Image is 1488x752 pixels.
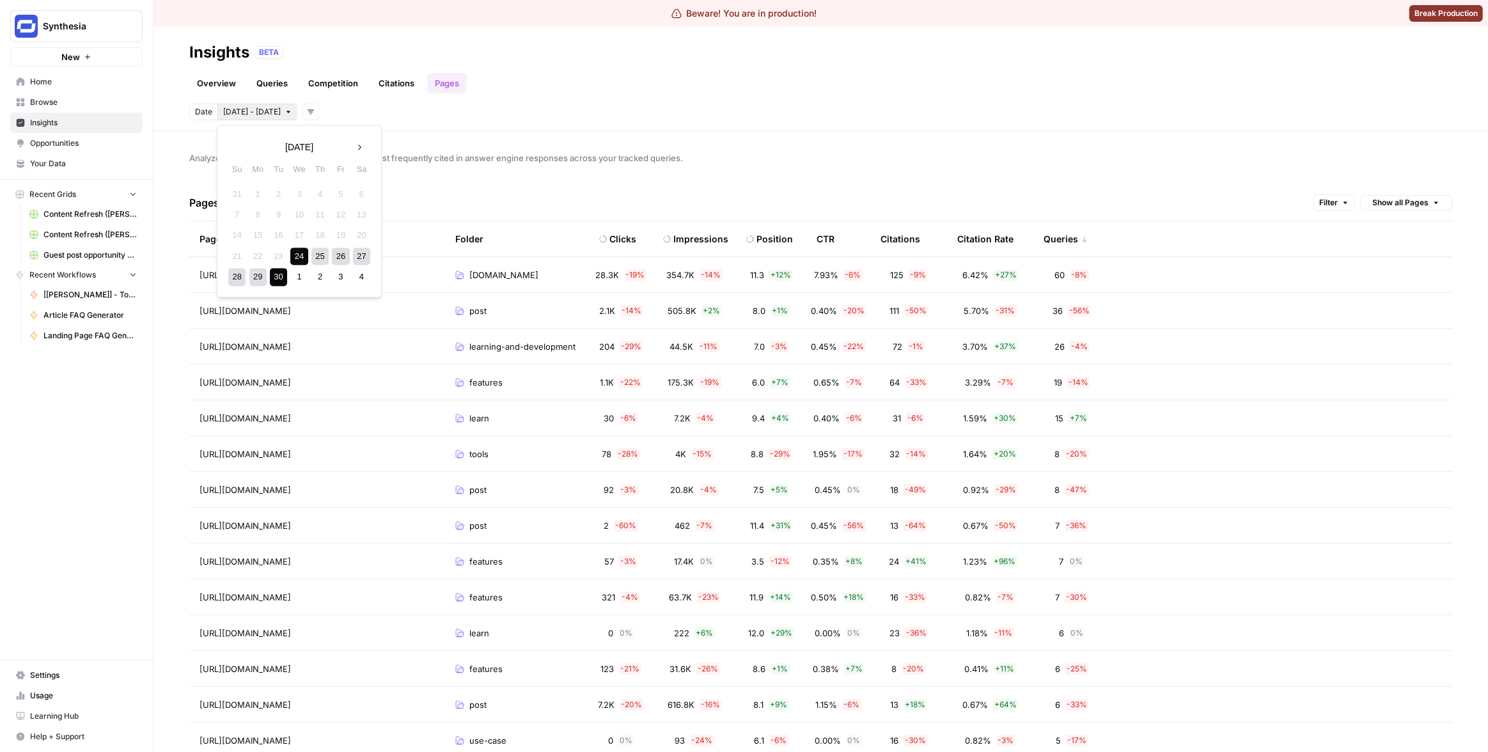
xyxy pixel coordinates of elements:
span: - 22 % [843,341,866,352]
span: 462 [675,519,691,532]
div: Impressions [673,233,728,246]
span: - 22 % [619,377,642,388]
span: [URL][DOMAIN_NAME] [200,340,291,353]
div: Not available Saturday, September 20th, 2025 [353,227,370,244]
span: + 12 % [769,269,792,281]
span: post [469,519,487,532]
span: [URL][DOMAIN_NAME] [200,627,291,639]
span: 0.45% [815,483,842,496]
div: Folder [455,221,483,256]
span: 0.00% [815,627,842,639]
div: Not available Friday, September 5th, 2025 [332,185,349,203]
a: Settings [10,665,143,685]
a: [[PERSON_NAME]] - Tools & Features Pages Refreshe - [MAIN WORKFLOW] [24,285,143,305]
span: - 33 % [905,377,928,388]
span: 44.5K [670,340,694,353]
span: 64 [889,376,900,389]
div: Not available Wednesday, September 17th, 2025 [291,227,308,244]
span: Home [30,76,137,88]
div: Citation Rate [957,221,1014,256]
span: 8 [1055,483,1060,496]
span: - 14 % [1067,377,1090,388]
span: 60 [1055,269,1065,281]
span: [URL][DOMAIN_NAME] [200,662,291,675]
a: Insights [10,113,143,133]
div: Queries [1044,221,1088,256]
span: 321 [602,591,616,604]
span: 0.67% [963,519,989,532]
div: [DATE] - [DATE] [217,125,382,297]
span: + 1 % [771,305,790,317]
a: Browse [10,92,143,113]
span: - 3 % [620,484,638,496]
span: Guest post opportunity hunter Grid [43,249,137,261]
span: 8 [1055,448,1060,460]
div: Choose Thursday, October 2nd, 2025 [311,269,329,286]
span: 4K [676,448,687,460]
span: Browse [30,97,137,108]
span: - 29 % [994,484,1017,496]
span: - 29 % [769,448,792,460]
span: 0.40% [813,412,840,425]
span: + 18 % [843,591,866,603]
span: [DOMAIN_NAME] [469,269,538,281]
span: Help + Support [30,731,137,742]
div: Fr [332,161,349,178]
span: [URL][DOMAIN_NAME] [200,519,291,532]
span: 32 [890,448,900,460]
span: - 60 % [615,520,638,531]
span: Learning Hub [30,710,137,722]
span: 8 [892,662,897,675]
div: Clicks [609,233,636,246]
button: Break Production [1409,5,1483,22]
button: Show all Pages [1360,195,1452,210]
span: - 8 % [1070,269,1089,281]
span: Article FAQ Generator [43,309,137,321]
div: Not available Monday, September 8th, 2025 [249,206,267,223]
span: 1.59% [963,412,987,425]
div: Choose Sunday, September 28th, 2025 [228,269,246,286]
div: Not available Sunday, September 7th, 2025 [228,206,246,223]
span: 7 [1060,555,1064,568]
span: Filter [1319,197,1338,208]
span: 7.2K [674,412,691,425]
a: Guest post opportunity hunter Grid [24,245,143,265]
span: - 1 % [907,341,925,352]
div: BETA [255,46,283,59]
div: Choose Wednesday, October 1st, 2025 [291,269,308,286]
div: Choose Monday, September 29th, 2025 [249,269,267,286]
span: - 20 % [842,305,866,317]
span: 354.7K [667,269,695,281]
span: [URL][DOMAIN_NAME] [200,483,291,496]
span: - 30 % [1065,591,1088,603]
span: + 6 % [695,627,715,639]
span: 1.1K [600,376,614,389]
div: Not available Wednesday, September 3rd, 2025 [291,185,308,203]
div: Not available Friday, September 12th, 2025 [332,206,349,223]
span: + 14 % [769,591,793,603]
span: [DATE] [285,141,313,153]
span: 6 [1055,662,1060,675]
span: 125 [890,269,904,281]
span: + 4 % [770,412,790,424]
button: Filter [1313,194,1355,211]
span: - 23 % [697,591,720,603]
span: 92 [604,483,615,496]
div: Not available Sunday, August 31st, 2025 [228,185,246,203]
span: 505.8K [668,304,696,317]
span: - 3 % [619,556,638,567]
button: Workspace: Synthesia [10,10,143,42]
span: - 47 % [1065,484,1089,496]
span: 7 [1055,591,1060,604]
span: features [469,662,503,675]
span: 18 [890,483,898,496]
div: Choose Saturday, October 4th, 2025 [353,269,370,286]
span: - 50 % [994,520,1017,531]
a: Article FAQ Generator [24,305,143,325]
span: - 36 % [1065,520,1088,531]
span: learn [469,412,489,425]
span: 28.3K [596,269,620,281]
span: - 7 % [997,591,1015,603]
span: 63.7K [669,591,692,604]
div: month 2025-09 [226,184,372,287]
